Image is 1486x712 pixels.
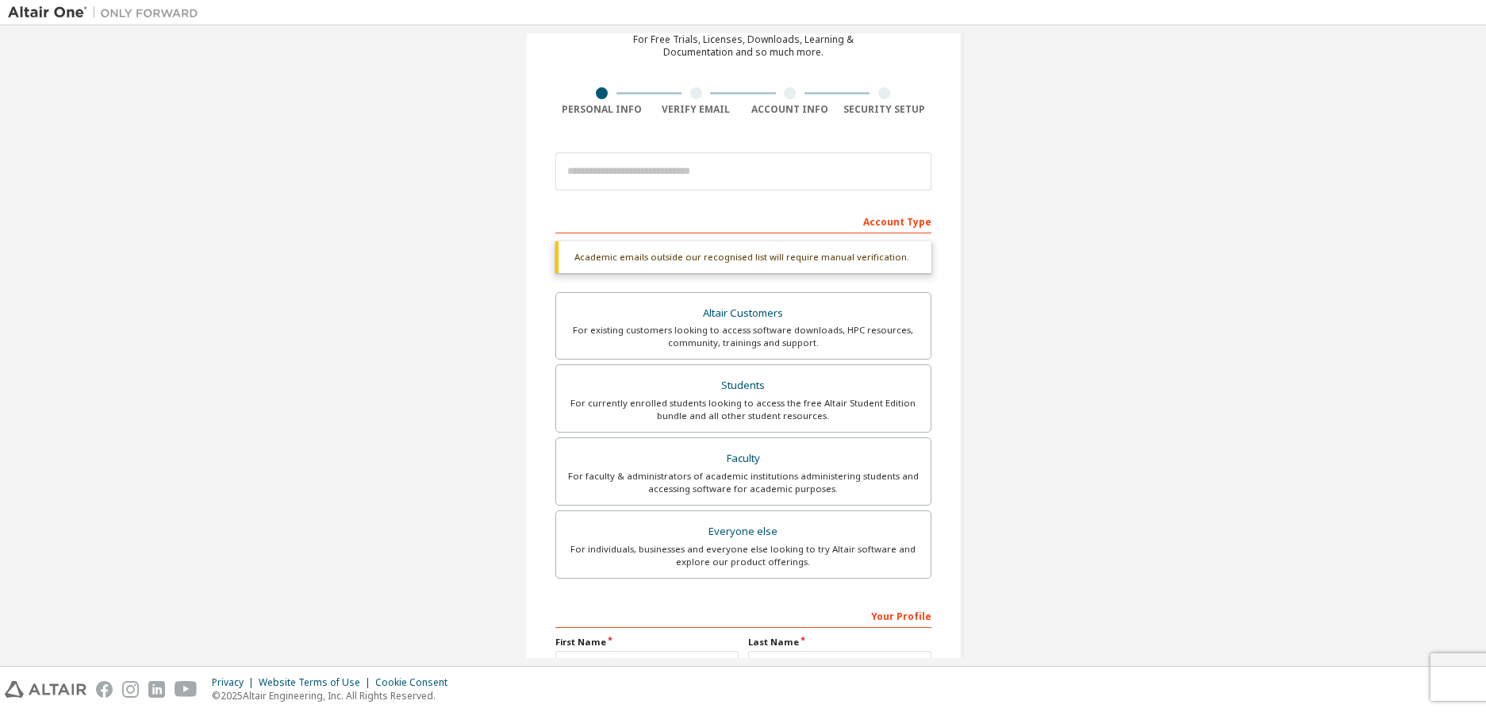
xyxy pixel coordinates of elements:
[566,324,921,349] div: For existing customers looking to access software downloads, HPC resources, community, trainings ...
[566,521,921,543] div: Everyone else
[555,103,650,116] div: Personal Info
[212,689,457,702] p: © 2025 Altair Engineering, Inc. All Rights Reserved.
[8,5,206,21] img: Altair One
[566,543,921,568] div: For individuals, businesses and everyone else looking to try Altair software and explore our prod...
[566,302,921,325] div: Altair Customers
[175,681,198,698] img: youtube.svg
[743,103,838,116] div: Account Info
[566,397,921,422] div: For currently enrolled students looking to access the free Altair Student Edition bundle and all ...
[259,676,375,689] div: Website Terms of Use
[837,103,931,116] div: Security Setup
[375,676,457,689] div: Cookie Consent
[748,636,931,648] label: Last Name
[122,681,139,698] img: instagram.svg
[649,103,743,116] div: Verify Email
[566,448,921,470] div: Faculty
[555,636,739,648] label: First Name
[566,375,921,397] div: Students
[566,470,921,495] div: For faculty & administrators of academic institutions administering students and accessing softwa...
[148,681,165,698] img: linkedin.svg
[633,33,854,59] div: For Free Trials, Licenses, Downloads, Learning & Documentation and so much more.
[5,681,86,698] img: altair_logo.svg
[555,241,931,273] div: Academic emails outside our recognised list will require manual verification.
[555,602,931,628] div: Your Profile
[555,208,931,233] div: Account Type
[212,676,259,689] div: Privacy
[96,681,113,698] img: facebook.svg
